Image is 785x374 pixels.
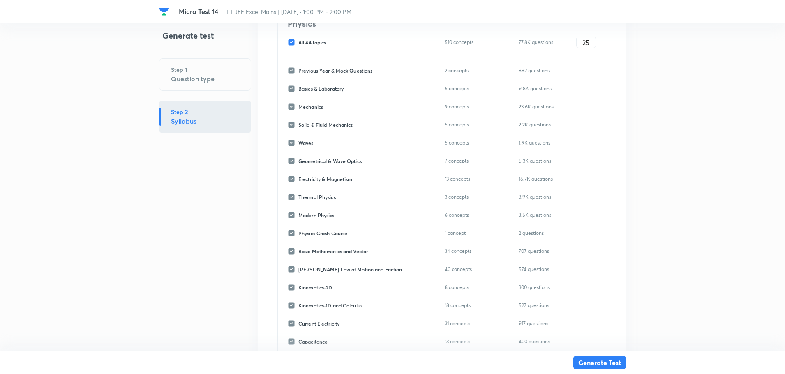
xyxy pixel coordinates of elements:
p: 13 concepts [445,338,502,345]
p: 23.6K questions [519,103,560,110]
span: Micro Test 14 [179,7,218,16]
p: 6 concepts [445,211,502,219]
p: 400 questions [519,338,560,345]
h5: Syllabus [171,116,196,126]
span: Basic Mathematics and Vector [298,248,368,255]
p: 9 concepts [445,103,502,110]
p: 18 concepts [445,302,502,309]
p: 7 concepts [445,157,502,165]
p: 3.5K questions [519,211,560,219]
p: 3 concepts [445,193,502,201]
span: IIT JEE Excel Mains | [DATE] · 1:00 PM - 2:00 PM [226,8,351,16]
span: Modern Physics [298,211,335,219]
p: 707 questions [519,248,560,255]
p: 13 concepts [445,175,502,183]
span: All 44 topics [298,39,326,46]
p: 1 concept [445,229,502,237]
span: Basics & Laboratory [298,85,344,92]
p: 31 concepts [445,320,502,327]
p: 527 questions [519,302,560,309]
span: Mechanics [298,103,323,110]
p: 574 questions [519,266,560,273]
p: 40 concepts [445,266,502,273]
p: 300 questions [519,284,560,291]
p: 917 questions [519,320,560,327]
p: 510 concepts [445,39,502,46]
p: 77.8K questions [519,39,560,46]
p: 9.8K questions [519,85,560,92]
p: 5 concepts [445,139,502,147]
p: 2.2K questions [519,121,560,128]
p: 1.9K questions [519,139,560,147]
p: 16.7K questions [519,175,560,183]
button: Generate Test [573,356,626,369]
p: 8 concepts [445,284,502,291]
p: 2 questions [519,229,560,237]
h4: Generate test [159,30,251,48]
img: Company Logo [159,7,169,16]
p: 34 concepts [445,248,502,255]
h4: Physics [288,18,596,30]
span: [PERSON_NAME] Law of Motion and Friction [298,266,402,273]
span: Kinematics-1D and Calculus [298,302,362,309]
h6: Step 2 [171,108,196,116]
p: 5 concepts [445,121,502,128]
p: 2 concepts [445,67,502,74]
h5: Question type [171,74,215,84]
h6: Step 1 [171,65,215,74]
p: 5.3K questions [519,157,560,165]
span: Kinematics-2D [298,284,332,291]
span: Capacitance [298,338,328,345]
span: Current Electricity [298,320,339,327]
span: Solid & Fluid Mechanics [298,121,353,128]
p: 882 questions [519,67,560,74]
p: 3.9K questions [519,193,560,201]
p: 5 concepts [445,85,502,92]
span: Thermal Physics [298,193,336,201]
span: Electricity & Magnetism [298,175,353,183]
span: Geometrical & Wave Optics [298,157,362,165]
span: Waves [298,139,314,147]
span: Physics Crash Course [298,229,347,237]
a: Company Logo [159,7,172,16]
span: Previous Year & Mock Questions [298,67,372,74]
